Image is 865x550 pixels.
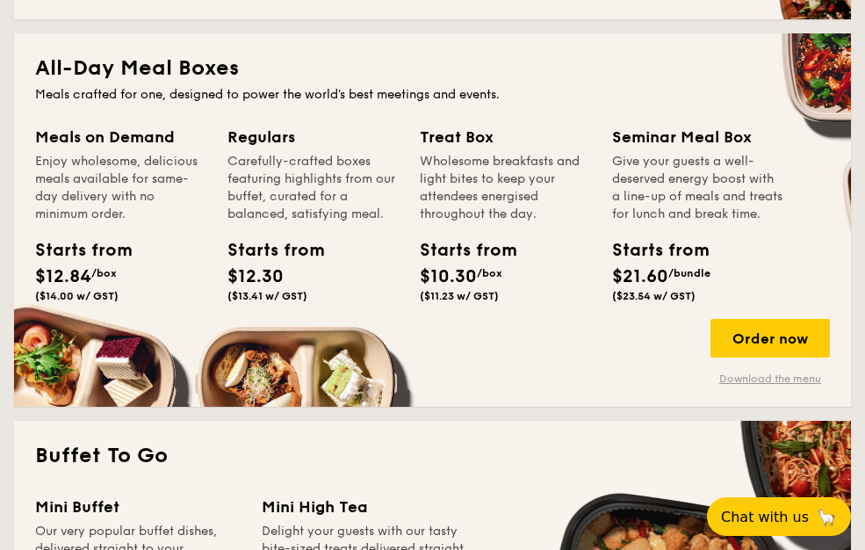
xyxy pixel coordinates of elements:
span: ($14.00 w/ GST) [35,290,119,302]
span: Chat with us [721,509,809,525]
span: /bundle [668,267,710,279]
div: Mini Buffet [35,495,241,519]
div: Meals on Demand [35,125,206,149]
div: Starts from [420,237,499,264]
div: Mini High Tea [262,495,467,519]
div: Carefully-crafted boxes featuring highlights from our buffet, curated for a balanced, satisfying ... [227,153,399,223]
div: Enjoy wholesome, delicious meals available for same-day delivery with no minimum order. [35,153,206,223]
span: ($23.54 w/ GST) [612,290,696,302]
span: /box [91,267,117,279]
div: Treat Box [420,125,591,149]
div: Give your guests a well-deserved energy boost with a line-up of meals and treats for lunch and br... [612,153,783,223]
a: Download the menu [710,372,830,386]
span: $21.60 [612,266,668,287]
div: Order now [710,319,830,358]
h2: All-Day Meal Boxes [35,54,830,83]
span: $12.30 [227,266,284,287]
div: Starts from [227,237,306,264]
div: Starts from [35,237,114,264]
button: Chat with us🦙 [707,497,851,536]
span: ($13.41 w/ GST) [227,290,307,302]
span: /box [477,267,502,279]
div: Seminar Meal Box [612,125,783,149]
span: 🦙 [816,507,837,527]
span: ($11.23 w/ GST) [420,290,499,302]
div: Wholesome breakfasts and light bites to keep your attendees energised throughout the day. [420,153,591,223]
div: Starts from [612,237,691,264]
div: Meals crafted for one, designed to power the world's best meetings and events. [35,86,830,104]
span: $12.84 [35,266,91,287]
div: Regulars [227,125,399,149]
span: $10.30 [420,266,477,287]
h2: Buffet To Go [35,442,830,470]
